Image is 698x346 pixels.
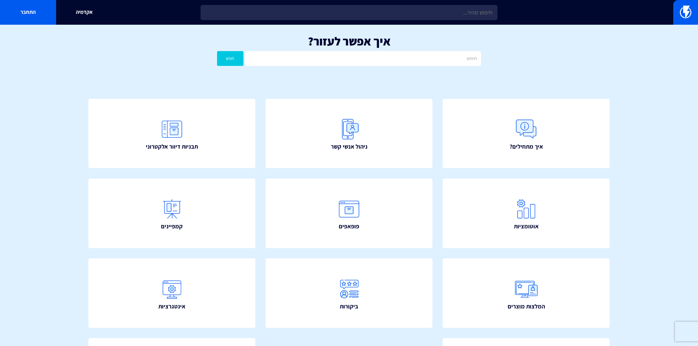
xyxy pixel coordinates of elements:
[443,99,610,168] a: איך מתחילים?
[10,35,688,48] h1: איך אפשר לעזור?
[443,179,610,248] a: אוטומציות
[201,5,497,20] input: חיפוש מהיר...
[443,258,610,328] a: המלצות מוצרים
[245,51,481,66] input: חיפוש
[161,222,183,231] span: קמפיינים
[510,142,543,151] span: איך מתחילים?
[514,222,539,231] span: אוטומציות
[88,258,255,328] a: אינטגרציות
[146,142,198,151] span: תבניות דיוור אלקטרוני
[266,179,432,248] a: פופאפים
[508,302,545,311] span: המלצות מוצרים
[88,179,255,248] a: קמפיינים
[158,302,185,311] span: אינטגרציות
[339,222,359,231] span: פופאפים
[217,51,243,66] button: חפש
[266,258,432,328] a: ביקורות
[340,302,358,311] span: ביקורות
[266,99,432,168] a: ניהול אנשי קשר
[88,99,255,168] a: תבניות דיוור אלקטרוני
[331,142,367,151] span: ניהול אנשי קשר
